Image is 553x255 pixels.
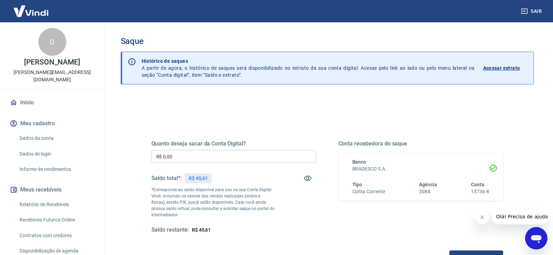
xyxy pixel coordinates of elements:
[17,131,96,145] a: Dados da conta
[8,95,96,110] a: Início
[475,210,489,224] iframe: Fechar mensagem
[352,182,363,187] span: Tipo
[142,58,475,78] p: A partir de agora, o histórico de saques será disponibilizado no extrato da sua conta digital. Ac...
[6,69,99,83] p: [PERSON_NAME][EMAIL_ADDRESS][DOMAIN_NAME]
[151,140,316,147] h5: Quanto deseja sacar da Conta Digital?
[151,175,182,182] h5: Saldo total*:
[4,5,59,10] span: Olá! Precisa de ajuda?
[38,28,66,56] div: D
[483,58,528,78] a: Acessar extrato
[17,197,96,212] a: Relatório de Recebíveis
[151,226,189,234] h5: Saldo restante:
[151,187,275,218] p: *Corresponde ao saldo disponível para uso na sua Conta Digital Vindi. Incluindo os valores das ve...
[492,209,547,224] iframe: Mensagem da empresa
[471,182,484,187] span: Conta
[520,5,545,18] button: Sair
[8,182,96,197] button: Meus recebíveis
[17,228,96,243] a: Contratos com credores
[192,227,211,233] span: R$ 45,61
[17,213,96,227] a: Recebíveis Futuros Online
[525,227,547,249] iframe: Botão para abrir a janela de mensagens
[17,147,96,161] a: Dados de login
[8,116,96,131] button: Meu cadastro
[8,0,54,22] img: Vindi
[352,159,366,165] span: Banco
[352,188,385,195] h6: Conta Corrente
[471,188,489,195] h6: 15736-8
[142,58,475,65] p: Histórico de saques
[352,165,489,173] h6: BRADESCO S.A.
[24,59,80,66] p: [PERSON_NAME]
[338,140,503,147] h5: Conta recebedora do saque
[419,182,437,187] span: Agência
[419,188,437,195] h6: 3084
[189,175,208,182] p: R$ 45,61
[17,162,96,177] a: Informe de rendimentos
[483,65,520,72] p: Acessar extrato
[121,36,534,46] h3: Saque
